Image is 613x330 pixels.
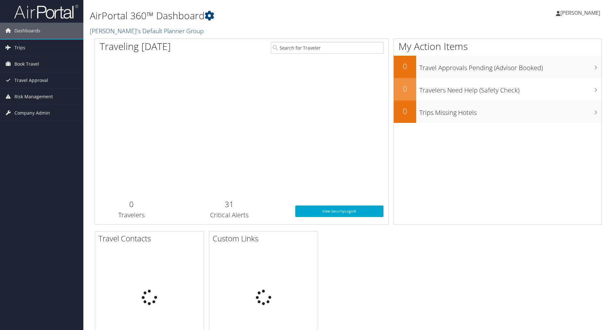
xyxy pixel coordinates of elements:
[419,83,601,95] h3: Travelers Need Help (Safety Check)
[394,78,601,101] a: 0Travelers Need Help (Safety Check)
[90,27,205,35] a: [PERSON_NAME]'s Default Planner Group
[100,211,164,220] h3: Travelers
[14,72,48,88] span: Travel Approval
[560,9,600,16] span: [PERSON_NAME]
[394,101,601,123] a: 0Trips Missing Hotels
[295,205,383,217] a: View SecurityLogic®
[394,106,416,117] h2: 0
[394,61,416,72] h2: 0
[14,23,40,39] span: Dashboards
[14,40,25,56] span: Trips
[98,233,204,244] h2: Travel Contacts
[14,89,53,105] span: Risk Management
[173,211,286,220] h3: Critical Alerts
[419,105,601,117] h3: Trips Missing Hotels
[419,60,601,72] h3: Travel Approvals Pending (Advisor Booked)
[271,42,383,54] input: Search for Traveler
[90,9,434,22] h1: AirPortal 360™ Dashboard
[100,40,171,53] h1: Traveling [DATE]
[394,83,416,94] h2: 0
[14,4,78,19] img: airportal-logo.png
[556,3,607,22] a: [PERSON_NAME]
[213,233,318,244] h2: Custom Links
[394,40,601,53] h1: My Action Items
[173,199,286,210] h2: 31
[14,105,50,121] span: Company Admin
[100,199,164,210] h2: 0
[394,56,601,78] a: 0Travel Approvals Pending (Advisor Booked)
[14,56,39,72] span: Book Travel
